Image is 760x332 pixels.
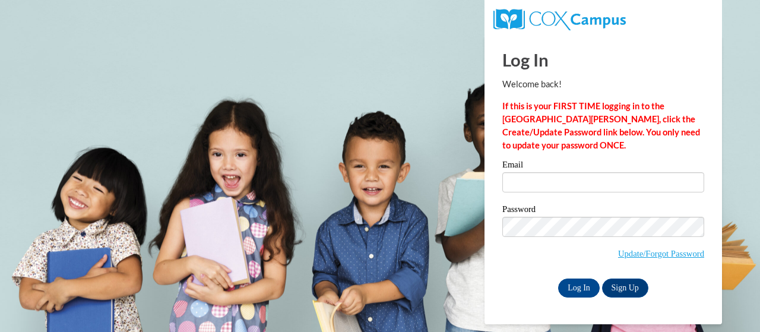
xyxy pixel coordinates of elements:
[502,160,704,172] label: Email
[502,48,704,72] h1: Log In
[558,279,600,298] input: Log In
[502,78,704,91] p: Welcome back!
[618,249,704,258] a: Update/Forgot Password
[602,279,648,298] a: Sign Up
[502,101,700,150] strong: If this is your FIRST TIME logging in to the [GEOGRAPHIC_DATA][PERSON_NAME], click the Create/Upd...
[502,205,704,217] label: Password
[493,14,626,24] a: COX Campus
[493,9,626,30] img: COX Campus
